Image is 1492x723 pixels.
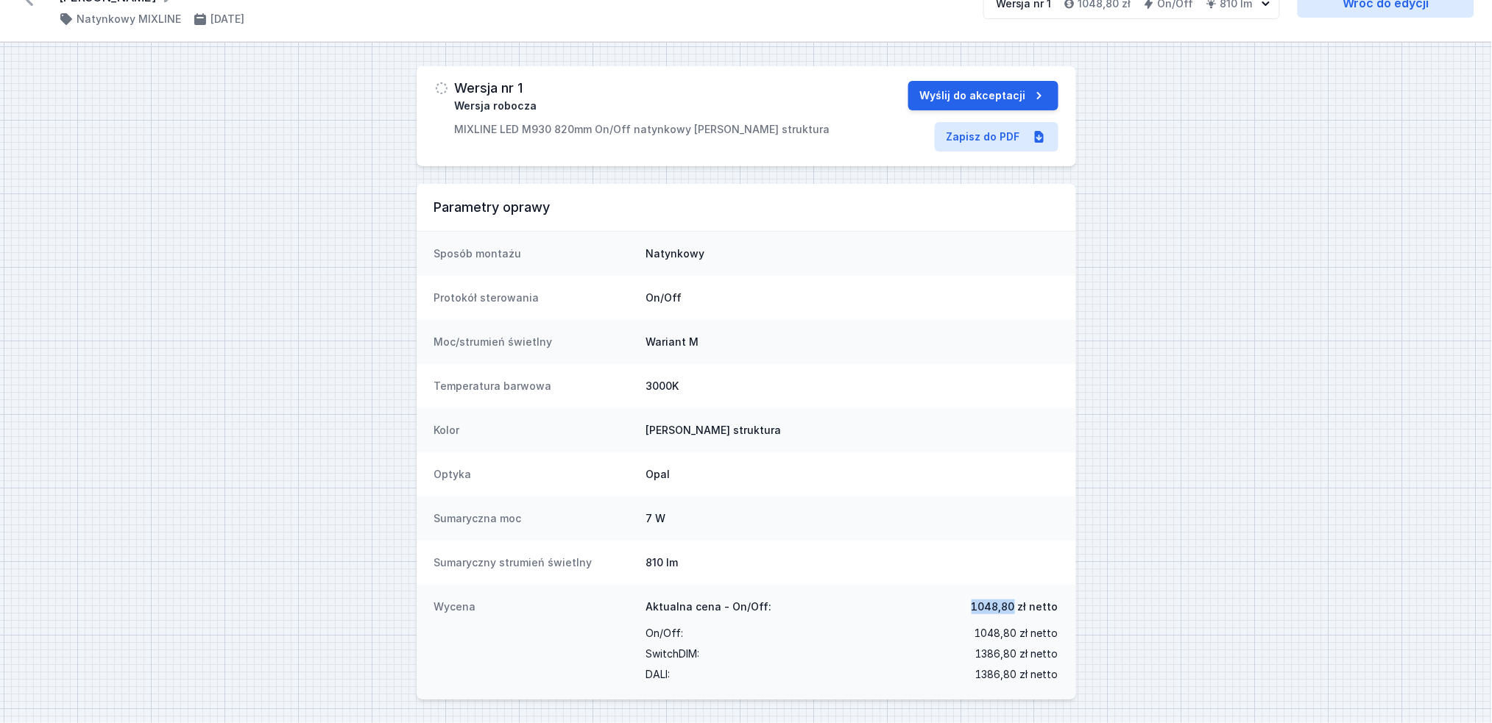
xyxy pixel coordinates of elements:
dd: 7 W [646,511,1058,526]
dt: Sposób montażu [434,246,634,261]
dt: Sumaryczna moc [434,511,634,526]
h3: Parametry oprawy [434,199,1058,216]
span: 1048,80 zł netto [972,599,1058,614]
dd: [PERSON_NAME] struktura [646,423,1058,438]
a: Zapisz do PDF [935,122,1058,152]
dt: Wycena [434,599,634,685]
h3: Wersja nr 1 [455,81,523,96]
dt: Sumaryczny strumień świetlny [434,555,634,570]
span: SwitchDIM : [646,644,700,664]
span: 1386,80 zł netto [975,664,1058,685]
h4: [DATE] [211,12,244,26]
span: On/Off : [646,623,684,644]
span: Wersja robocza [455,99,537,113]
span: Aktualna cena - On/Off: [646,599,772,614]
span: 1386,80 zł netto [975,644,1058,664]
dt: Temperatura barwowa [434,379,634,393]
dt: Protokół sterowania [434,291,634,305]
dd: On/Off [646,291,1058,305]
dd: 3000K [646,379,1058,393]
dd: Natynkowy [646,246,1058,261]
img: draft.svg [434,81,449,96]
dt: Kolor [434,423,634,438]
dd: 810 lm [646,555,1058,570]
p: MIXLINE LED M930 820mm On/Off natynkowy [PERSON_NAME] struktura [455,122,830,137]
span: DALI : [646,664,671,685]
button: Wyślij do akceptacji [908,81,1058,110]
dd: Opal [646,467,1058,482]
dt: Optyka [434,467,634,482]
span: 1048,80 zł netto [975,623,1058,644]
dt: Moc/strumień świetlny [434,335,634,349]
h4: Natynkowy MIXLINE [77,12,181,26]
dd: Wariant M [646,335,1058,349]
